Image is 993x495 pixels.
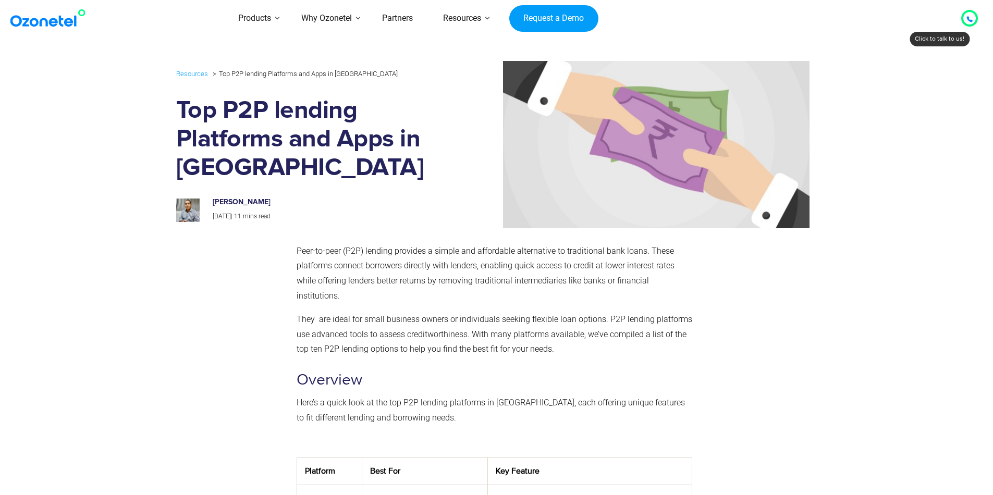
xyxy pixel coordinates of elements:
[297,398,685,423] span: Here’s a quick look at the top P2P lending platforms in [GEOGRAPHIC_DATA], each offering unique f...
[297,370,362,389] span: Overview
[176,96,444,182] h1: Top P2P lending Platforms and Apps in [GEOGRAPHIC_DATA]
[297,457,362,485] th: Platform
[362,457,488,485] th: Best For
[213,211,433,222] p: |
[234,213,241,220] span: 11
[213,198,433,207] h6: [PERSON_NAME]
[213,213,231,220] span: [DATE]
[488,457,692,485] th: Key Feature
[176,68,208,80] a: Resources
[210,67,398,80] li: Top P2P lending Platforms and Apps in [GEOGRAPHIC_DATA]
[176,199,200,222] img: prashanth-kancherla_avatar-200x200.jpeg
[297,246,675,301] span: Peer-to-peer (P2P) lending provides a simple and affordable alternative to traditional bank loans...
[509,5,598,32] a: Request a Demo
[243,213,271,220] span: mins read
[297,314,692,354] span: They are ideal for small business owners or individuals seeking flexible loan options. P2P lendin...
[451,61,810,228] img: peer-to-peer lending platforms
